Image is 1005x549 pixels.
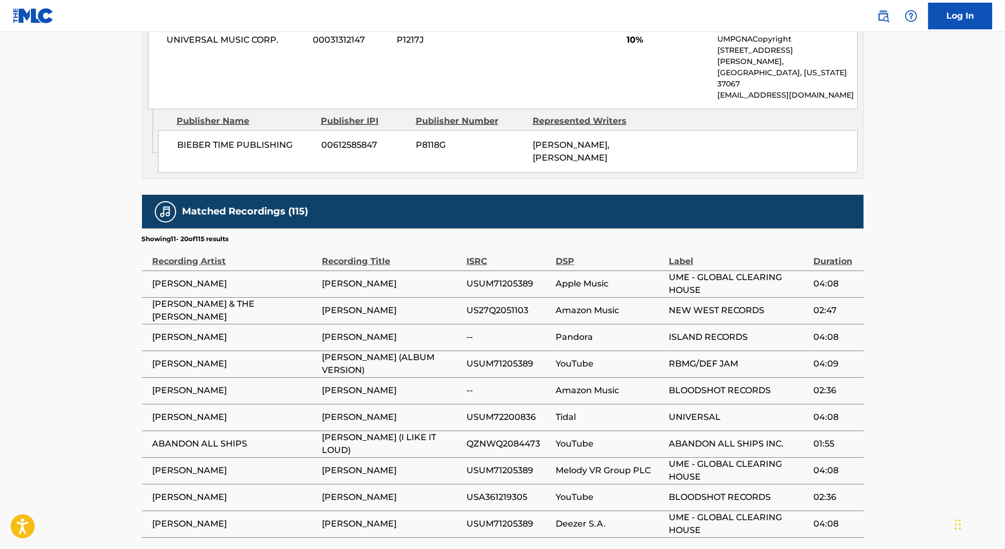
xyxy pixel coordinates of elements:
[717,34,857,45] p: UMPGNACopyright
[183,205,308,218] h5: Matched Recordings (115)
[955,508,961,540] div: Drag
[466,331,550,344] span: --
[556,411,663,424] span: Tidal
[669,411,808,424] span: UNIVERSAL
[153,298,317,323] span: [PERSON_NAME] & THE [PERSON_NAME]
[322,431,461,457] span: [PERSON_NAME] (I LIKE IT LOUD)
[322,244,461,268] div: Recording Title
[669,357,808,370] span: RBMG/DEF JAM
[153,357,317,370] span: [PERSON_NAME]
[466,357,550,370] span: USUM71205389
[177,115,313,128] div: Publisher Name
[556,244,663,268] div: DSP
[153,277,317,290] span: [PERSON_NAME]
[813,304,858,317] span: 02:47
[669,491,808,504] span: BLOODSHOT RECORDS
[556,331,663,344] span: Pandora
[669,437,808,450] span: ABANDON ALL SHIPS INC.
[669,511,808,537] span: UME - GLOBAL CLEARING HOUSE
[627,34,709,46] span: 10%
[153,491,317,504] span: [PERSON_NAME]
[556,384,663,397] span: Amazon Music
[813,411,858,424] span: 04:08
[813,357,858,370] span: 04:09
[466,244,550,268] div: ISRC
[905,10,917,22] img: help
[397,34,500,46] span: P1217J
[466,491,550,504] span: USA361219305
[321,115,408,128] div: Publisher IPI
[322,331,461,344] span: [PERSON_NAME]
[556,437,663,450] span: YouTube
[556,464,663,477] span: Melody VR Group PLC
[322,384,461,397] span: [PERSON_NAME]
[322,518,461,530] span: [PERSON_NAME]
[142,234,229,244] p: Showing 11 - 20 of 115 results
[153,384,317,397] span: [PERSON_NAME]
[322,277,461,290] span: [PERSON_NAME]
[466,277,550,290] span: USUM71205389
[153,464,317,477] span: [PERSON_NAME]
[813,464,858,477] span: 04:08
[466,304,550,317] span: US27Q2051103
[717,67,857,90] p: [GEOGRAPHIC_DATA], [US_STATE] 37067
[466,411,550,424] span: USUM72200836
[313,34,389,46] span: 00031312147
[813,437,858,450] span: 01:55
[669,458,808,483] span: UME - GLOBAL CLEARING HOUSE
[416,139,525,152] span: P8118G
[717,45,857,67] p: [STREET_ADDRESS][PERSON_NAME],
[177,139,313,152] span: BIEBER TIME PUBLISHING
[159,205,172,218] img: Matched Recordings
[322,351,461,377] span: [PERSON_NAME] (ALBUM VERSION)
[813,518,858,530] span: 04:08
[466,384,550,397] span: --
[466,518,550,530] span: USUM71205389
[669,384,808,397] span: BLOODSHOT RECORDS
[153,244,317,268] div: Recording Artist
[813,277,858,290] span: 04:08
[669,244,808,268] div: Label
[669,271,808,297] span: UME - GLOBAL CLEARING HOUSE
[813,384,858,397] span: 02:36
[322,304,461,317] span: [PERSON_NAME]
[813,491,858,504] span: 02:36
[556,304,663,317] span: Amazon Music
[153,411,317,424] span: [PERSON_NAME]
[416,115,525,128] div: Publisher Number
[533,115,642,128] div: Represented Writers
[813,331,858,344] span: 04:08
[321,139,408,152] span: 00612585847
[877,10,890,22] img: search
[322,491,461,504] span: [PERSON_NAME]
[928,3,992,29] a: Log In
[556,277,663,290] span: Apple Music
[533,140,610,163] span: [PERSON_NAME], [PERSON_NAME]
[900,5,922,27] div: Help
[153,518,317,530] span: [PERSON_NAME]
[813,244,858,268] div: Duration
[322,411,461,424] span: [PERSON_NAME]
[669,304,808,317] span: NEW WEST RECORDS
[153,437,317,450] span: ABANDON ALL SHIPS
[153,331,317,344] span: [PERSON_NAME]
[873,5,894,27] a: Public Search
[556,518,663,530] span: Deezer S.A.
[669,331,808,344] span: ISLAND RECORDS
[556,491,663,504] span: YouTube
[167,34,305,46] span: UNIVERSAL MUSIC CORP.
[322,464,461,477] span: [PERSON_NAME]
[13,8,54,23] img: MLC Logo
[717,90,857,101] p: [EMAIL_ADDRESS][DOMAIN_NAME]
[466,464,550,477] span: USUM71205389
[556,357,663,370] span: YouTube
[952,498,1005,549] iframe: Chat Widget
[466,437,550,450] span: QZNWQ2084473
